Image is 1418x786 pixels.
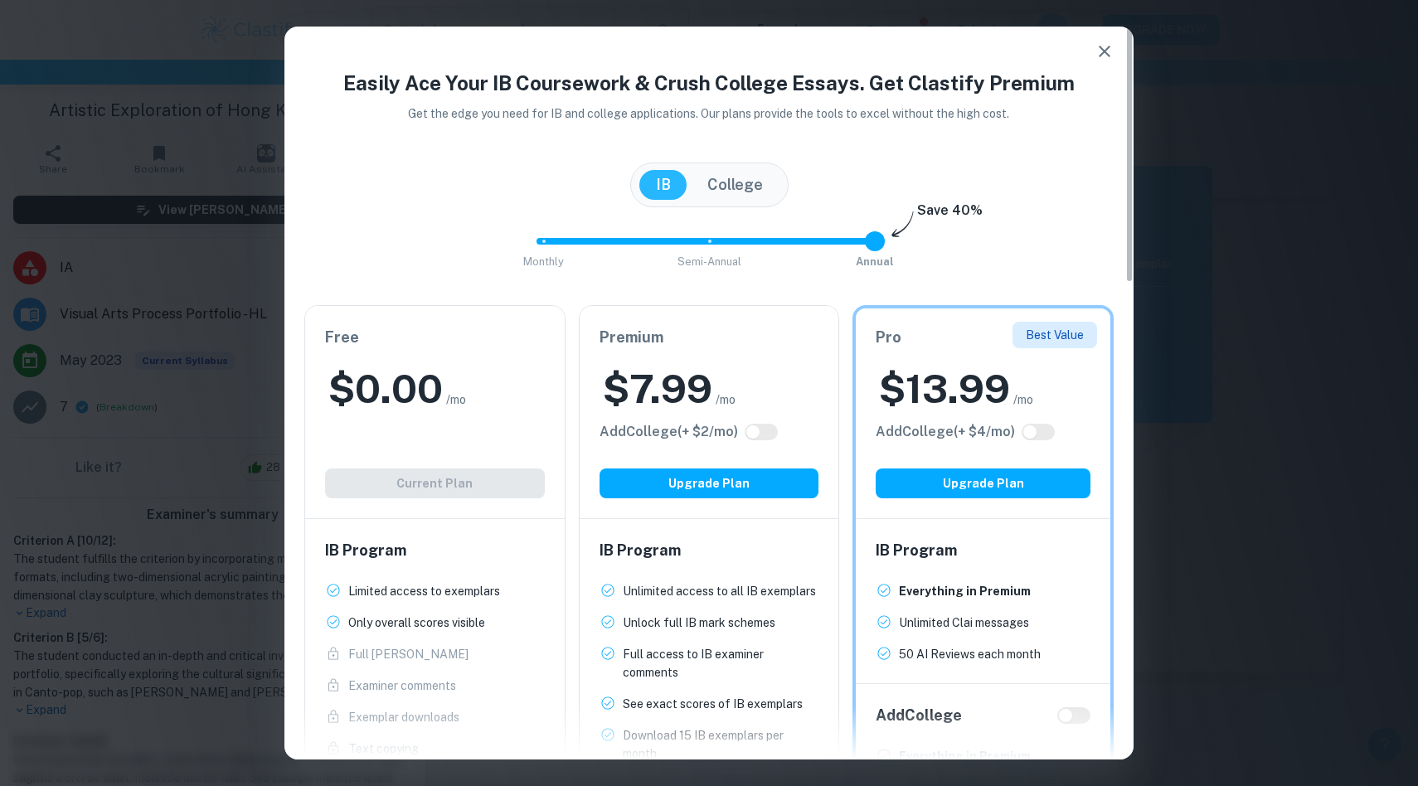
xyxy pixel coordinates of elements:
[348,614,485,632] p: Only overall scores visible
[600,326,819,349] h6: Premium
[1013,391,1033,409] span: /mo
[876,539,1090,562] h6: IB Program
[304,68,1114,98] h4: Easily Ace Your IB Coursework & Crush College Essays. Get Clastify Premium
[876,468,1090,498] button: Upgrade Plan
[328,362,443,415] h2: $ 0.00
[603,362,712,415] h2: $ 7.99
[623,695,803,713] p: See exact scores of IB exemplars
[600,422,738,442] h6: Click to see all the additional College features.
[677,255,741,268] span: Semi-Annual
[1026,326,1084,344] p: Best Value
[600,468,819,498] button: Upgrade Plan
[876,326,1090,349] h6: Pro
[446,391,466,409] span: /mo
[899,645,1041,663] p: 50 AI Reviews each month
[917,201,983,229] h6: Save 40%
[348,677,456,695] p: Examiner comments
[623,614,775,632] p: Unlock full IB mark schemes
[639,170,687,200] button: IB
[325,539,545,562] h6: IB Program
[856,255,894,268] span: Annual
[386,104,1033,123] p: Get the edge you need for IB and college applications. Our plans provide the tools to excel witho...
[600,539,819,562] h6: IB Program
[623,582,816,600] p: Unlimited access to all IB exemplars
[691,170,779,200] button: College
[623,645,819,682] p: Full access to IB examiner comments
[523,255,564,268] span: Monthly
[879,362,1010,415] h2: $ 13.99
[891,211,914,239] img: subscription-arrow.svg
[348,645,469,663] p: Full [PERSON_NAME]
[876,422,1015,442] h6: Click to see all the additional College features.
[325,326,545,349] h6: Free
[716,391,736,409] span: /mo
[899,582,1031,600] p: Everything in Premium
[876,704,962,727] h6: Add College
[899,614,1029,632] p: Unlimited Clai messages
[348,582,500,600] p: Limited access to exemplars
